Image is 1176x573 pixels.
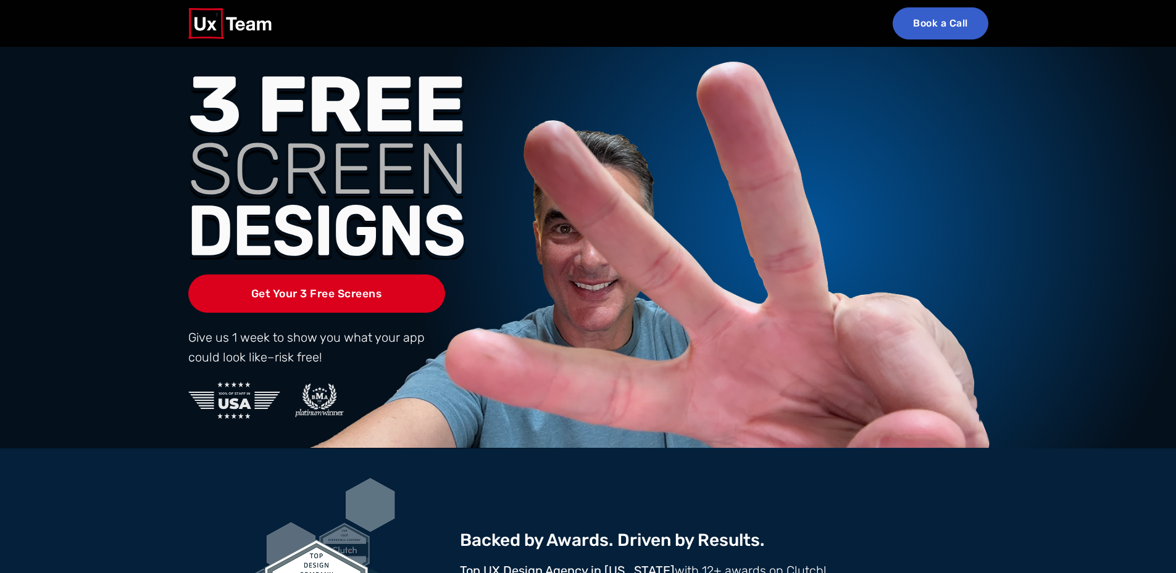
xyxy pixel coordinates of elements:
img: BMA Award [290,382,349,419]
a: Book a Call [893,7,988,39]
p: Give us 1 week to show you what your app could look like–risk free! [188,328,445,367]
a: Get Your 3 Free Screens [188,274,445,313]
img: USA Award [188,382,281,419]
img: UX Team [188,8,272,39]
img: 3 Free Screen Designs [188,76,465,260]
h2: Backed by Awards. Driven by Results. [460,530,988,551]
